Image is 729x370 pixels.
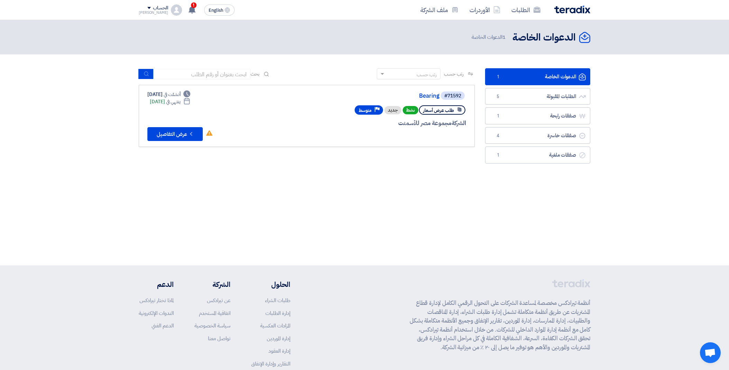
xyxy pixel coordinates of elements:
button: English [204,5,235,16]
span: طلب عرض أسعار [423,107,454,114]
span: 4 [494,132,502,139]
div: [DATE] [150,98,190,105]
a: إدارة العقود [268,347,290,355]
a: الدعوات الخاصة1 [485,68,590,85]
span: بحث [250,70,259,78]
div: [DATE] [147,91,190,98]
li: الدعم [139,279,174,290]
img: Teradix logo [554,6,590,14]
span: متوسط [359,107,372,114]
a: صفقات رابحة1 [485,107,590,124]
a: الأوردرات [464,2,506,18]
a: سياسة الخصوصية [194,322,230,329]
a: الندوات الإلكترونية [139,309,174,317]
a: المزادات العكسية [260,322,290,329]
span: نشط [403,106,418,114]
span: 1 [191,2,197,8]
img: profile_test.png [171,5,182,16]
div: Open chat [700,342,721,363]
a: الدعم الفني [152,322,174,329]
a: الطلبات [506,2,546,18]
li: الشركة [194,279,230,290]
div: [PERSON_NAME] [139,11,168,15]
a: الطلبات المقبولة5 [485,88,590,105]
a: طلبات الشراء [265,297,290,304]
span: 1 [494,152,502,159]
a: إدارة الطلبات [265,309,290,317]
p: أنظمة تيرادكس مخصصة لمساعدة الشركات على التحول الرقمي الكامل لإدارة قطاع المشتريات عن طريق أنظمة ... [410,299,590,352]
span: ينتهي في [166,98,180,105]
span: 1 [494,113,502,120]
h2: الدعوات الخاصة [512,31,576,44]
a: لماذا تختار تيرادكس [139,297,174,304]
span: الشركة [452,119,466,127]
a: صفقات ملغية1 [485,147,590,164]
div: مجموعة مصر للأسمنت [300,119,466,128]
a: إدارة الموردين [267,335,290,342]
div: #71592 [444,94,461,98]
button: عرض التفاصيل [147,127,203,141]
span: رتب حسب [444,70,464,78]
a: التقارير وإدارة الإنفاق [251,360,290,368]
span: English [209,8,223,13]
a: عن تيرادكس [207,297,230,304]
a: ملف الشركة [415,2,464,18]
div: الحساب [153,5,168,11]
div: جديد [384,106,401,114]
span: الدعوات الخاصة [472,33,507,41]
li: الحلول [251,279,290,290]
a: اتفاقية المستخدم [199,309,230,317]
a: Bearing [301,93,439,99]
input: ابحث بعنوان أو رقم الطلب [154,69,250,79]
span: أنشئت في [164,91,180,98]
span: 5 [494,93,502,100]
div: رتب حسب [417,71,437,78]
a: تواصل معنا [208,335,230,342]
span: 1 [494,73,502,80]
span: 1 [502,33,505,41]
a: صفقات خاسرة4 [485,127,590,144]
